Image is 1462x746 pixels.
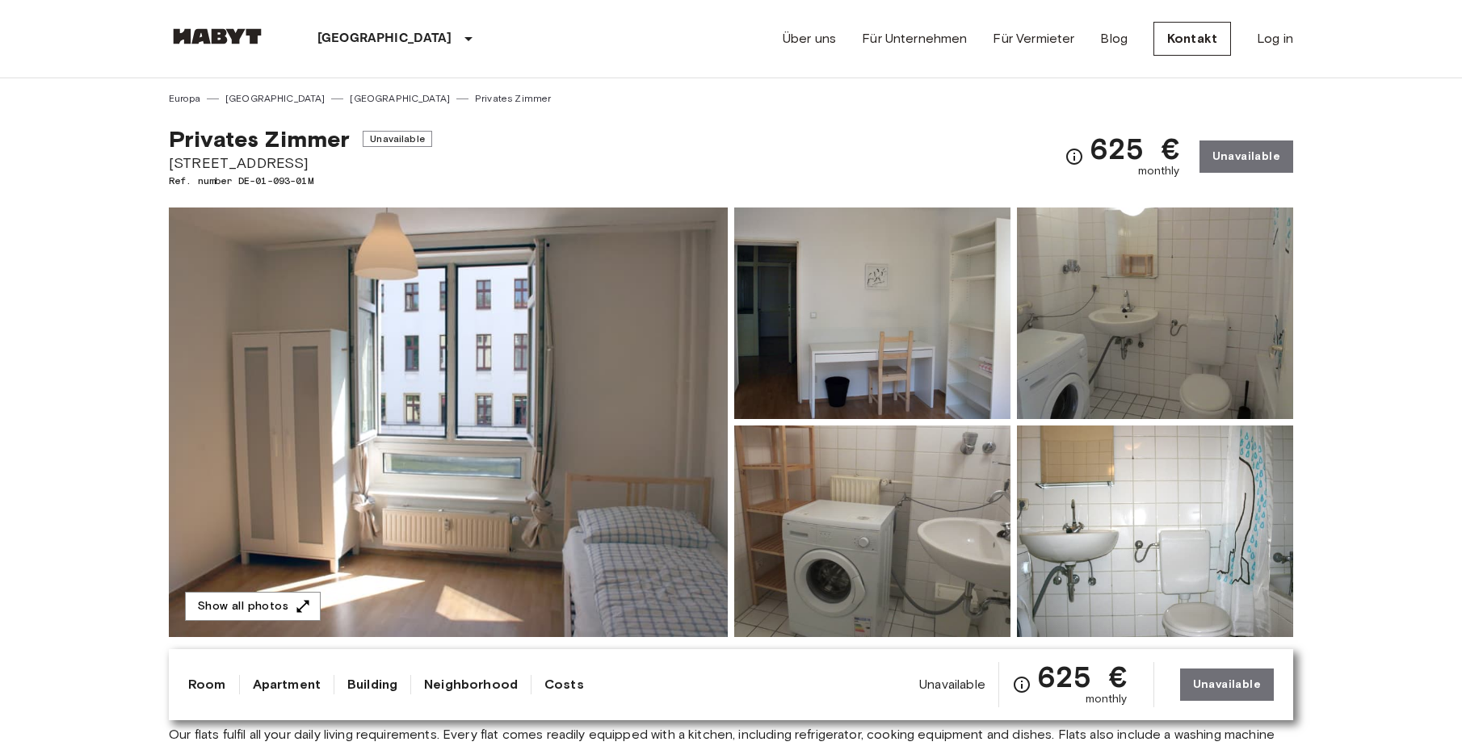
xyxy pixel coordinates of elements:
a: Über uns [783,29,836,48]
a: Apartment [253,675,321,694]
img: Marketing picture of unit DE-01-093-01M [169,207,728,637]
a: Neighborhood [424,675,518,694]
img: Picture of unit DE-01-093-01M [1017,207,1293,419]
span: Ref. number DE-01-093-01M [169,174,432,188]
img: Picture of unit DE-01-093-01M [1017,425,1293,637]
span: monthly [1086,691,1128,707]
a: Kontakt [1153,22,1231,56]
span: 625 € [1038,662,1128,691]
a: Blog [1100,29,1128,48]
span: monthly [1138,163,1180,179]
a: Costs [544,675,584,694]
a: Log in [1257,29,1293,48]
span: Unavailable [919,676,985,694]
p: [GEOGRAPHIC_DATA] [317,29,452,48]
span: Unavailable [363,131,432,147]
img: Picture of unit DE-01-093-01M [734,425,1010,637]
svg: Check cost overview for full price breakdown. Please note that discounts apply to new joiners onl... [1065,147,1084,166]
img: Picture of unit DE-01-093-01M [734,207,1010,419]
span: [STREET_ADDRESS] [169,153,432,174]
a: Für Unternehmen [862,29,967,48]
img: Habyt [169,28,266,44]
a: [GEOGRAPHIC_DATA] [225,91,326,106]
span: 625 € [1090,134,1180,163]
span: Privates Zimmer [169,125,350,153]
a: [GEOGRAPHIC_DATA] [350,91,450,106]
a: Europa [169,91,200,106]
button: Show all photos [185,592,321,622]
svg: Check cost overview for full price breakdown. Please note that discounts apply to new joiners onl... [1012,675,1031,694]
a: Privates Zimmer [475,91,551,106]
a: Building [347,675,397,694]
a: Room [188,675,226,694]
a: Für Vermieter [993,29,1074,48]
